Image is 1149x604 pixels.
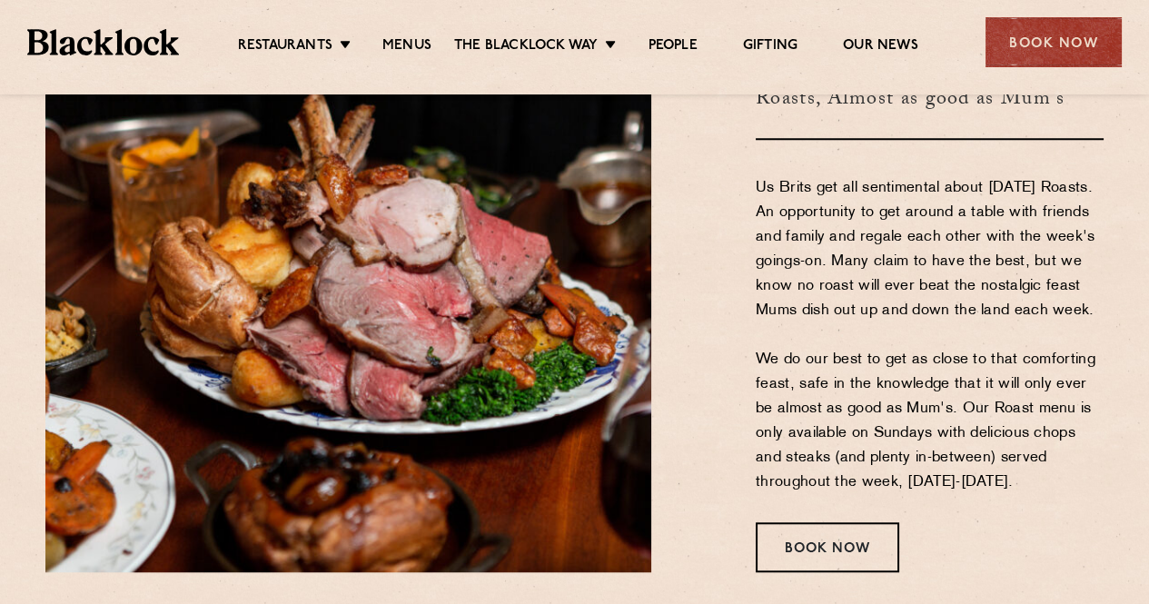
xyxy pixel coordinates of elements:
[986,17,1122,67] div: Book Now
[648,37,697,57] a: People
[238,37,332,57] a: Restaurants
[454,37,598,57] a: The Blacklock Way
[756,176,1104,495] p: Us Brits get all sentimental about [DATE] Roasts. An opportunity to get around a table with frien...
[743,37,797,57] a: Gifting
[27,29,179,54] img: BL_Textured_Logo-footer-cropped.svg
[382,37,431,57] a: Menus
[756,57,1104,140] h3: Roasts, Almost as good as Mum's
[843,37,918,57] a: Our News
[756,522,899,572] div: Book Now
